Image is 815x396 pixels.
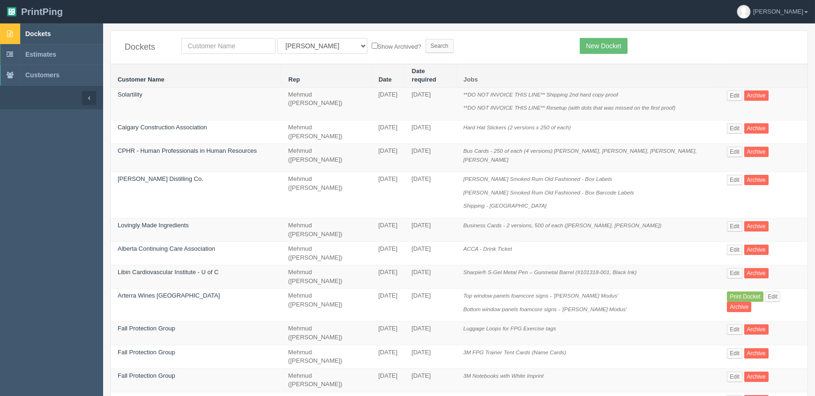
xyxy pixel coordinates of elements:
i: ACCA - Drink Ticket [464,246,512,252]
i: Shipping - [GEOGRAPHIC_DATA] [464,202,547,209]
td: Mehmud ([PERSON_NAME]) [281,321,371,345]
span: Customers [25,71,60,79]
td: [DATE] [404,368,456,392]
label: Show Archived? [372,41,421,52]
td: [DATE] [371,242,404,265]
a: Archive [744,123,769,134]
a: Edit [727,147,742,157]
td: Mehmud ([PERSON_NAME]) [281,242,371,265]
a: Alberta Continuing Care Association [118,245,215,252]
td: [DATE] [404,345,456,368]
a: Edit [727,175,742,185]
a: Archive [744,245,769,255]
a: Rep [288,76,300,83]
td: Mehmud ([PERSON_NAME]) [281,368,371,392]
a: Archive [744,268,769,278]
a: Archive [744,175,769,185]
td: [DATE] [371,265,404,289]
a: Edit [727,221,742,232]
td: Mehmud ([PERSON_NAME]) [281,172,371,218]
td: [DATE] [404,265,456,289]
td: [DATE] [371,321,404,345]
a: Solartility [118,91,142,98]
i: **DO NOT INVOICE THIS LINE** Shipping 2nd hard copy proof [464,91,618,97]
a: Fall Protection Group [118,349,175,356]
td: [DATE] [404,289,456,321]
a: Archive [727,302,751,312]
a: Edit [727,245,742,255]
input: Customer Name [181,38,276,54]
a: Edit [727,90,742,101]
i: Bottom window panels foamcore signs - '[PERSON_NAME] Modus' [464,306,627,312]
td: Mehmud ([PERSON_NAME]) [281,144,371,172]
h4: Dockets [125,43,167,52]
i: 3M FPG Trainer Tent Cards (Name Cards) [464,349,567,355]
td: [DATE] [371,345,404,368]
td: Mehmud ([PERSON_NAME]) [281,265,371,289]
a: Archive [744,147,769,157]
td: [DATE] [371,172,404,218]
span: Dockets [25,30,51,37]
a: Date required [412,67,436,83]
td: [DATE] [371,218,404,241]
td: [DATE] [371,144,404,172]
a: Archive [744,90,769,101]
img: logo-3e63b451c926e2ac314895c53de4908e5d424f24456219fb08d385ab2e579770.png [7,7,16,16]
td: Mehmud ([PERSON_NAME]) [281,120,371,144]
i: 3M Notebooks with White Imprint [464,373,544,379]
td: Mehmud ([PERSON_NAME]) [281,345,371,368]
i: Business Cards - 2 versions, 500 of each ([PERSON_NAME], [PERSON_NAME]) [464,222,662,228]
td: [DATE] [404,87,456,120]
a: Archive [744,348,769,359]
td: Mehmud ([PERSON_NAME]) [281,87,371,120]
i: Bus Cards - 250 of each (4 versions) [PERSON_NAME], [PERSON_NAME], [PERSON_NAME], [PERSON_NAME] [464,148,697,163]
img: avatar_default-7531ab5dedf162e01f1e0bb0964e6a185e93c5c22dfe317fb01d7f8cd2b1632c.jpg [737,5,750,18]
i: **DO NOT INVOICE THIS LINE** Resetup (with dots that was missed on the first proof) [464,105,676,111]
a: Customer Name [118,76,164,83]
td: [DATE] [404,120,456,144]
td: [DATE] [371,289,404,321]
td: [DATE] [371,120,404,144]
i: Sharpie® S-Gel Metal Pen – Gunmetal Barrel (#101318-001, Black Ink) [464,269,637,275]
a: Edit [727,268,742,278]
a: Fall Protection Group [118,325,175,332]
a: Print Docket [727,291,763,302]
th: Jobs [456,64,720,87]
a: Edit [727,123,742,134]
input: Search [426,39,454,53]
a: Edit [727,348,742,359]
a: Arterra Wines [GEOGRAPHIC_DATA] [118,292,220,299]
a: Archive [744,372,769,382]
i: Top window panels foamcore signs - '[PERSON_NAME] Modus' [464,292,619,299]
td: [DATE] [404,321,456,345]
a: Fall Protection Group [118,372,175,379]
a: [PERSON_NAME] Distilling Co. [118,175,203,182]
a: Calgary Construction Association [118,124,207,131]
a: CPHR - Human Professionals in Human Resources [118,147,257,154]
td: [DATE] [371,87,404,120]
td: [DATE] [404,242,456,265]
td: Mehmud ([PERSON_NAME]) [281,218,371,241]
a: Archive [744,324,769,335]
a: New Docket [580,38,627,54]
td: [DATE] [404,144,456,172]
td: [DATE] [371,368,404,392]
a: Edit [765,291,780,302]
td: [DATE] [404,218,456,241]
i: [PERSON_NAME] Smoked Rum Old Fashioned - Box Barcode Labels [464,189,634,195]
a: Lovingly Made Ingredients [118,222,189,229]
i: Luggage Loops for FPG Exercise tags [464,325,556,331]
i: Hard Hat Stickers (2 versions x 250 of each) [464,124,571,130]
td: Mehmud ([PERSON_NAME]) [281,289,371,321]
i: [PERSON_NAME] Smoked Rum Old Fashioned - Box Labels [464,176,613,182]
a: Date [379,76,392,83]
a: Archive [744,221,769,232]
a: Libin Cardiovascular Institute - U of C [118,269,218,276]
a: Edit [727,324,742,335]
input: Show Archived? [372,43,378,49]
td: [DATE] [404,172,456,218]
span: Estimates [25,51,56,58]
a: Edit [727,372,742,382]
